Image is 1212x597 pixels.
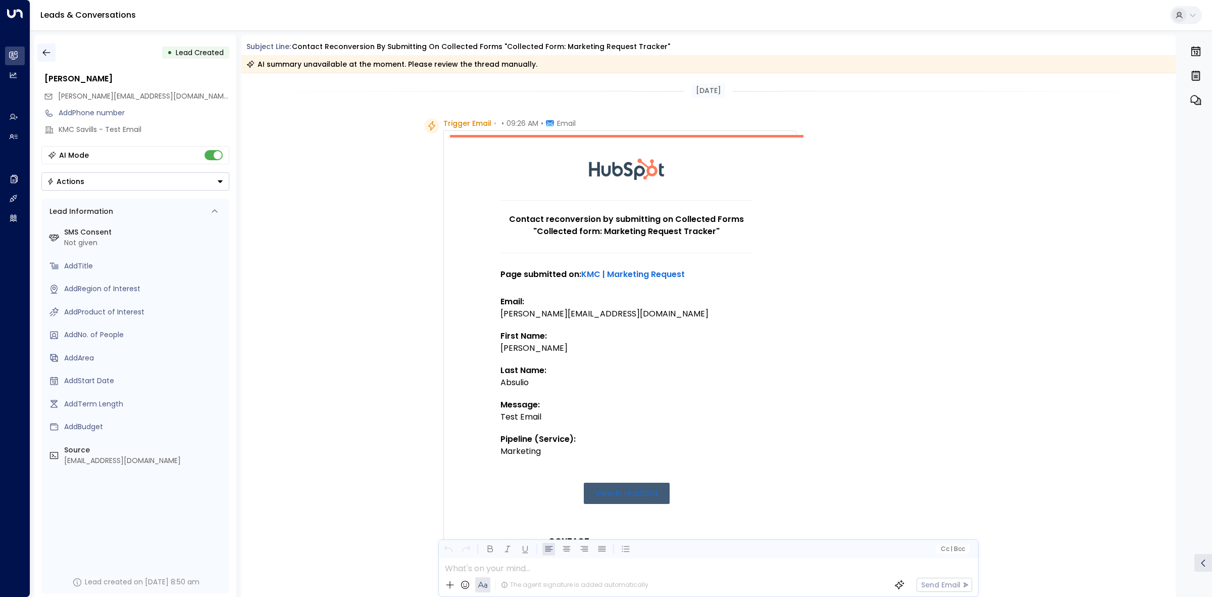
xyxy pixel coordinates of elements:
strong: Page submitted on: [500,268,685,280]
span: • [501,118,504,128]
span: • [494,118,496,128]
span: • [541,118,543,128]
a: Leads & Conversations [40,9,136,21]
button: Actions [41,172,229,191]
div: Lead Information [46,206,113,217]
div: AddTitle [64,261,225,271]
div: Not given [64,238,225,248]
div: Lead created on [DATE] 8:50 am [85,577,199,587]
div: KMC Savills - Test Email [59,124,229,135]
a: KMC | Marketing Request [581,268,685,281]
div: Button group with a nested menu [41,172,229,191]
span: Cc Bcc [940,545,965,553]
span: Lead Created [176,48,224,58]
button: Undo [442,543,454,556]
strong: Last Name: [500,364,546,376]
div: Test Email [500,411,753,423]
div: AddBudget [64,422,225,432]
label: Source [64,445,225,455]
div: Contact reconversion by submitting on Collected Forms "Collected form: Marketing Request Tracker" [292,41,670,52]
span: [PERSON_NAME][EMAIL_ADDRESS][DOMAIN_NAME] [58,91,230,101]
div: Actions [47,177,84,186]
img: Kim Absulio [500,529,537,566]
div: AddStart Date [64,376,225,386]
span: kim.absulio@kmcmaggroup.com [58,91,229,102]
h3: CONTACT [548,535,616,547]
div: AddRegion of Interest [64,284,225,294]
strong: Email: [500,296,524,307]
span: Subject Line: [246,41,291,52]
div: [PERSON_NAME][EMAIL_ADDRESS][DOMAIN_NAME] [500,308,753,320]
strong: Message: [500,399,540,410]
div: The agent signature is added automatically [501,580,648,589]
span: Email [557,118,576,128]
a: View in HubSpot [584,483,670,504]
div: [PERSON_NAME] [500,342,753,354]
div: Absulio [500,377,753,389]
div: AddProduct of Interest [64,307,225,317]
div: • [167,43,172,62]
strong: First Name: [500,330,547,342]
div: [PERSON_NAME] [44,73,229,85]
div: AI Mode [59,150,89,160]
div: AddPhone number [59,108,229,118]
img: HubSpot [589,137,665,200]
span: Trigger Email [443,118,491,128]
strong: Pipeline (Service): [500,433,576,445]
button: Cc|Bcc [936,544,969,554]
div: [EMAIL_ADDRESS][DOMAIN_NAME] [64,455,225,466]
label: SMS Consent [64,227,225,238]
span: | [950,545,952,553]
div: AddArea [64,353,225,363]
div: AI summary unavailable at the moment. Please review the thread manually. [246,59,537,69]
div: AddNo. of People [64,330,225,340]
span: 09:26 AM [507,118,538,128]
div: AddTerm Length [64,399,225,409]
button: Redo [460,543,472,556]
div: [DATE] [692,83,725,98]
h1: Contact reconversion by submitting on Collected Forms "Collected form: Marketing Request Tracker" [500,213,753,238]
